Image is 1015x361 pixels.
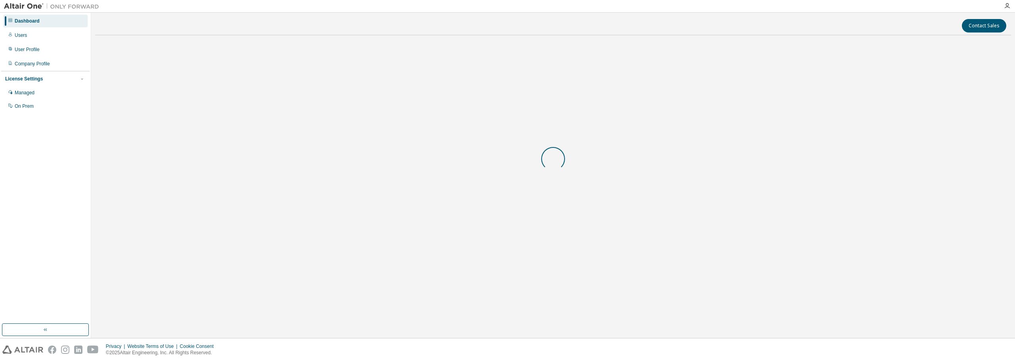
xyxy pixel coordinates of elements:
button: Contact Sales [962,19,1006,32]
div: License Settings [5,76,43,82]
div: Dashboard [15,18,40,24]
img: youtube.svg [87,346,99,354]
div: On Prem [15,103,34,109]
img: facebook.svg [48,346,56,354]
img: altair_logo.svg [2,346,43,354]
div: Managed [15,90,34,96]
img: linkedin.svg [74,346,82,354]
div: User Profile [15,46,40,53]
img: instagram.svg [61,346,69,354]
img: Altair One [4,2,103,10]
div: Privacy [106,343,127,350]
div: Cookie Consent [180,343,218,350]
p: © 2025 Altair Engineering, Inc. All Rights Reserved. [106,350,218,356]
div: Users [15,32,27,38]
div: Website Terms of Use [127,343,180,350]
div: Company Profile [15,61,50,67]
